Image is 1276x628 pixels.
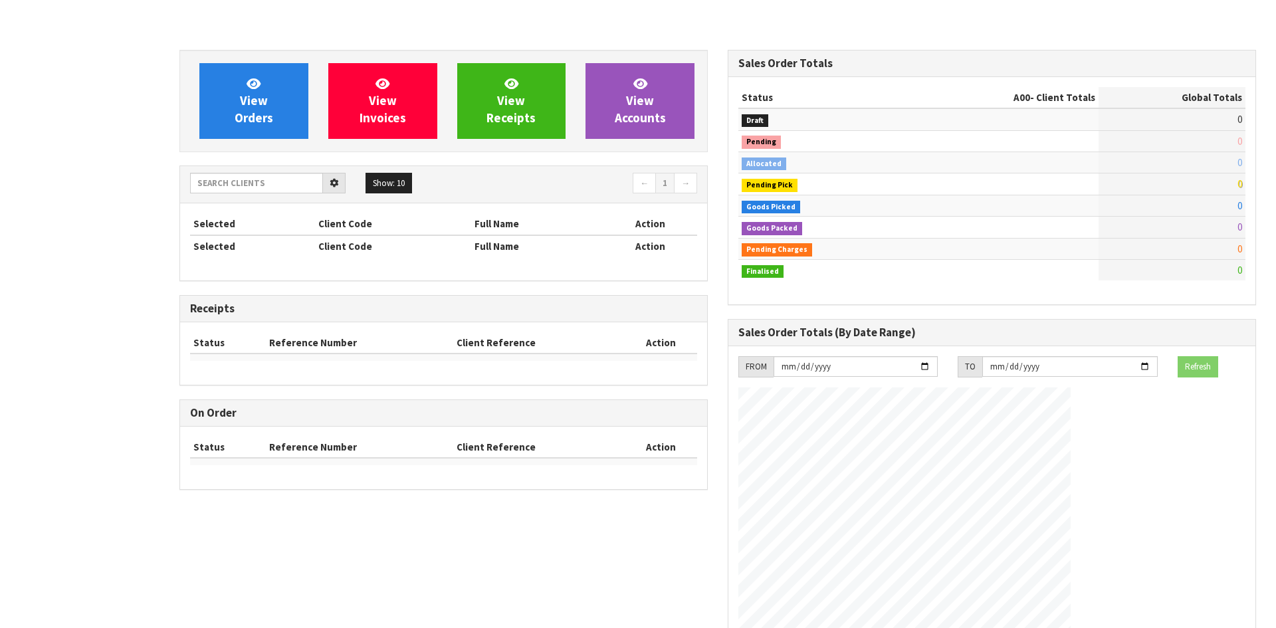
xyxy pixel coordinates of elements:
[906,87,1099,108] th: - Client Totals
[190,437,266,458] th: Status
[315,213,471,235] th: Client Code
[742,243,812,257] span: Pending Charges
[1237,156,1242,169] span: 0
[471,213,603,235] th: Full Name
[738,326,1245,339] h3: Sales Order Totals (By Date Range)
[742,136,781,149] span: Pending
[633,173,656,194] a: ←
[190,302,697,315] h3: Receipts
[199,63,308,139] a: ViewOrders
[453,332,624,354] th: Client Reference
[585,63,694,139] a: ViewAccounts
[471,235,603,257] th: Full Name
[1237,199,1242,212] span: 0
[360,76,406,126] span: View Invoices
[655,173,675,194] a: 1
[615,76,666,126] span: View Accounts
[738,87,906,108] th: Status
[674,173,697,194] a: →
[742,114,768,128] span: Draft
[1237,113,1242,126] span: 0
[266,332,454,354] th: Reference Number
[742,179,797,192] span: Pending Pick
[742,157,786,171] span: Allocated
[315,235,471,257] th: Client Code
[624,332,697,354] th: Action
[603,235,697,257] th: Action
[1178,356,1218,377] button: Refresh
[738,57,1245,70] h3: Sales Order Totals
[1237,177,1242,190] span: 0
[453,437,624,458] th: Client Reference
[1237,264,1242,276] span: 0
[190,235,315,257] th: Selected
[453,173,697,196] nav: Page navigation
[1013,91,1030,104] span: A00
[190,407,697,419] h3: On Order
[235,76,273,126] span: View Orders
[742,201,800,214] span: Goods Picked
[1237,243,1242,255] span: 0
[1099,87,1245,108] th: Global Totals
[958,356,982,377] div: TO
[366,173,412,194] button: Show: 10
[742,222,802,235] span: Goods Packed
[1237,221,1242,233] span: 0
[603,213,697,235] th: Action
[738,356,774,377] div: FROM
[328,63,437,139] a: ViewInvoices
[1237,135,1242,148] span: 0
[266,437,454,458] th: Reference Number
[624,437,697,458] th: Action
[457,63,566,139] a: ViewReceipts
[190,173,323,193] input: Search clients
[486,76,536,126] span: View Receipts
[190,332,266,354] th: Status
[190,213,315,235] th: Selected
[742,265,784,278] span: Finalised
